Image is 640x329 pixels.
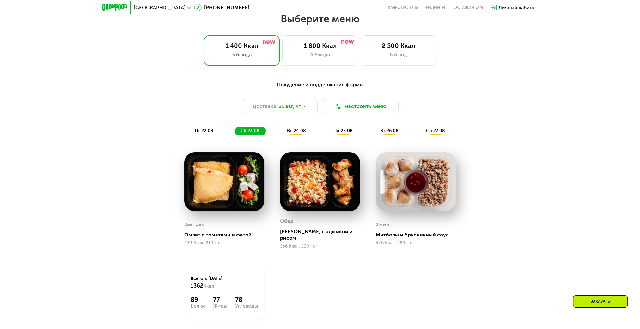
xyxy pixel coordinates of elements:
span: сб 23.08 [241,128,259,134]
span: ср 27.08 [426,128,445,134]
div: Ужин [376,220,389,229]
div: Всего в [DATE] [191,276,258,290]
div: Углеводы [235,303,258,308]
span: 1362 [191,282,204,289]
span: пн 25.08 [333,128,353,134]
div: Заказать [573,295,628,308]
button: Настроить меню [323,99,399,114]
div: Обед [280,217,293,226]
div: Омлет с томатами и фетой [184,232,269,238]
div: 89 [191,296,205,303]
div: 78 [235,296,258,303]
div: 476 Ккал, 280 гр [376,241,456,246]
div: Белки [191,303,205,308]
div: Похудение и поддержание формы [133,81,507,89]
a: [PHONE_NUMBER] [194,4,249,11]
span: пт 22.08 [195,128,213,134]
span: Ккал [204,284,214,289]
div: Личный кабинет [498,4,538,11]
div: 3 блюда [210,51,273,58]
div: 4 блюда [289,51,351,58]
div: 356 Ккал, 230 гр [280,244,360,249]
div: 530 Ккал, 210 гр [184,241,264,246]
div: 2 500 Ккал [367,42,430,50]
div: Завтрак [184,220,204,229]
div: 1 400 Ккал [210,42,273,50]
a: Качество еды [388,5,418,10]
a: Вендинги [423,5,445,10]
div: 77 [213,296,227,303]
span: [GEOGRAPHIC_DATA] [134,5,186,10]
div: [PERSON_NAME] с аджикой и рисом [280,229,365,241]
div: 6 блюд [367,51,430,58]
span: вт 26.08 [380,128,399,134]
h2: Выберите меню [20,13,620,25]
span: 21 авг, чт [279,103,301,110]
span: Доставка: [253,103,277,110]
div: поставщикам [450,5,483,10]
div: 1 800 Ккал [289,42,351,50]
div: Жиры [213,303,227,308]
div: Митболы и брусничный соус [376,232,461,238]
span: вс 24.08 [287,128,306,134]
